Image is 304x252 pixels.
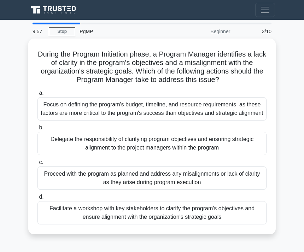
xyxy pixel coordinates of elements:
h5: During the Program Initiation phase, a Program Manager identifies a lack of clarity in the progra... [37,50,267,84]
span: a. [39,90,43,96]
span: b. [39,124,43,130]
div: Facilitate a workshop with key stakeholders to clarify the program's objectives and ensure alignm... [37,201,267,224]
span: d. [39,194,43,200]
div: 3/10 [234,24,276,39]
button: Toggle navigation [255,3,275,17]
div: Focus on defining the program's budget, timeline, and resource requirements, as these factors are... [37,97,267,121]
div: Proceed with the program as planned and address any misalignments or lack of clarity as they aris... [37,166,267,190]
span: c. [39,159,43,165]
div: PgMP [75,24,173,39]
div: Delegate the responsibility of clarifying program objectives and ensuring strategic alignment to ... [37,132,267,155]
div: 9:57 [28,24,49,39]
div: Beginner [173,24,234,39]
a: Stop [49,27,75,36]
